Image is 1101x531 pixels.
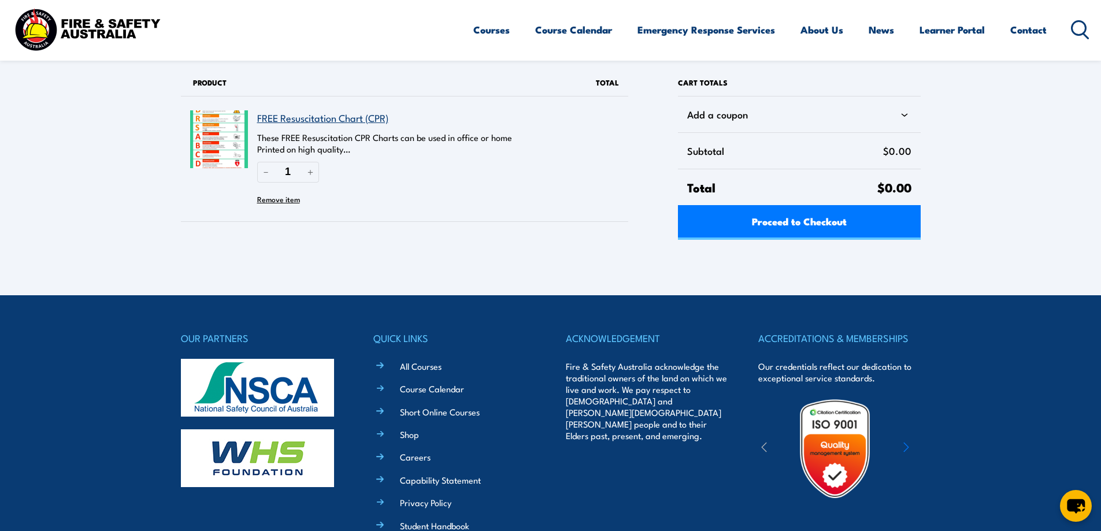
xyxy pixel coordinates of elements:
[596,77,619,88] span: Total
[473,14,510,45] a: Courses
[637,14,775,45] a: Emergency Response Services
[400,406,480,418] a: Short Online Courses
[752,206,847,236] span: Proceed to Checkout
[1060,490,1092,522] button: chat-button
[400,474,481,486] a: Capability Statement
[687,179,877,196] span: Total
[920,14,985,45] a: Learner Portal
[257,132,561,155] p: These FREE Resuscitation CPR Charts can be used in office or home Printed on high quality…
[687,142,883,159] span: Subtotal
[257,110,388,125] a: FREE Resuscitation Chart (CPR)
[883,142,911,159] span: $0.00
[400,360,442,372] a: All Courses
[181,429,334,487] img: whs-logo-footer
[758,330,920,346] h4: ACCREDITATIONS & MEMBERSHIPS
[190,110,248,168] img: FREE Resuscitation Chart - What are the 7 steps to CPR?
[784,398,885,499] img: Untitled design (19)
[400,496,451,508] a: Privacy Policy
[181,359,334,417] img: nsca-logo-footer
[1010,14,1047,45] a: Contact
[535,14,612,45] a: Course Calendar
[886,429,987,469] img: ewpa-logo
[678,205,920,240] a: Proceed to Checkout
[566,330,728,346] h4: ACKNOWLEDGEMENT
[566,361,728,441] p: Fire & Safety Australia acknowledge the traditional owners of the land on which we live and work....
[400,428,419,440] a: Shop
[302,162,319,182] button: Increase quantity of FREE Resuscitation Chart (CPR)
[400,451,431,463] a: Careers
[257,190,300,207] button: Remove FREE Resuscitation Chart (CPR) from cart
[275,162,302,182] input: Quantity of FREE Resuscitation Chart (CPR) in your cart.
[400,383,464,395] a: Course Calendar
[877,177,911,196] span: $0.00
[257,162,275,182] button: Reduce quantity of FREE Resuscitation Chart (CPR)
[373,330,535,346] h4: QUICK LINKS
[800,14,843,45] a: About Us
[181,330,343,346] h4: OUR PARTNERS
[758,361,920,384] p: Our credentials reflect our dedication to exceptional service standards.
[193,77,227,88] span: Product
[869,14,894,45] a: News
[687,106,911,123] div: Add a coupon
[678,69,920,96] h2: Cart totals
